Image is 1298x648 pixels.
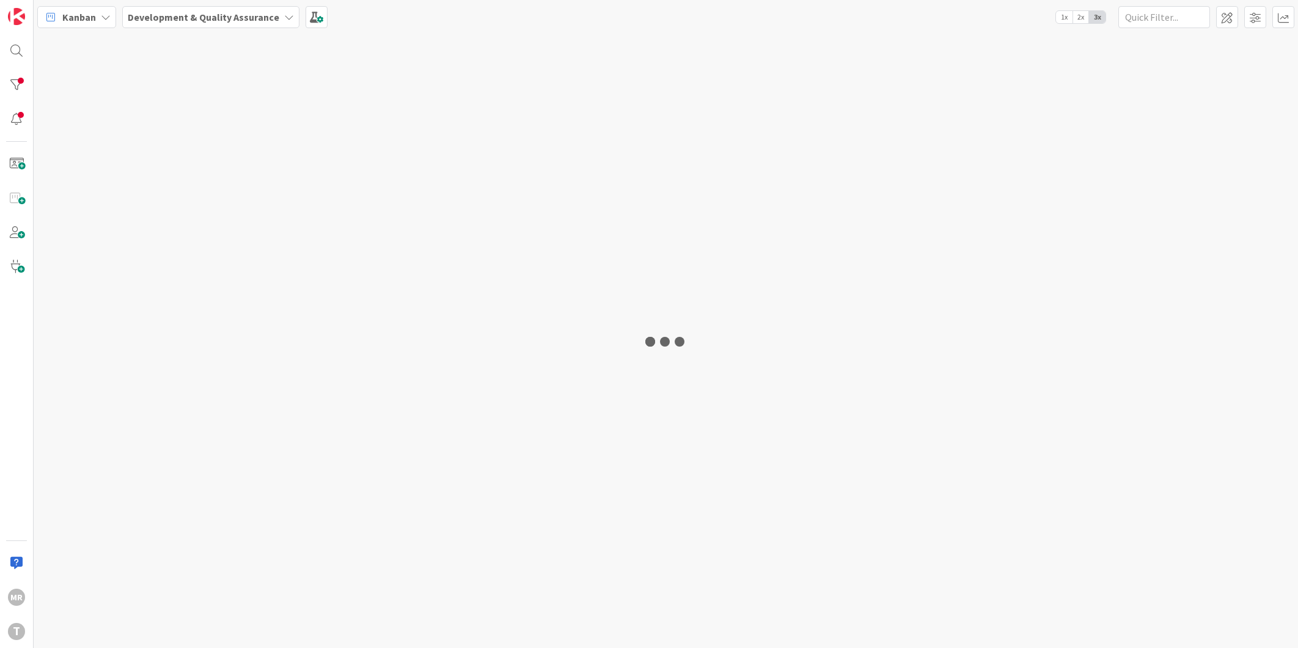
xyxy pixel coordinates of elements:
[8,623,25,640] div: T
[8,589,25,606] div: MR
[128,11,279,23] b: Development & Quality Assurance
[1118,6,1210,28] input: Quick Filter...
[1089,11,1105,23] span: 3x
[62,10,96,24] span: Kanban
[8,8,25,25] img: Visit kanbanzone.com
[1056,11,1072,23] span: 1x
[1072,11,1089,23] span: 2x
